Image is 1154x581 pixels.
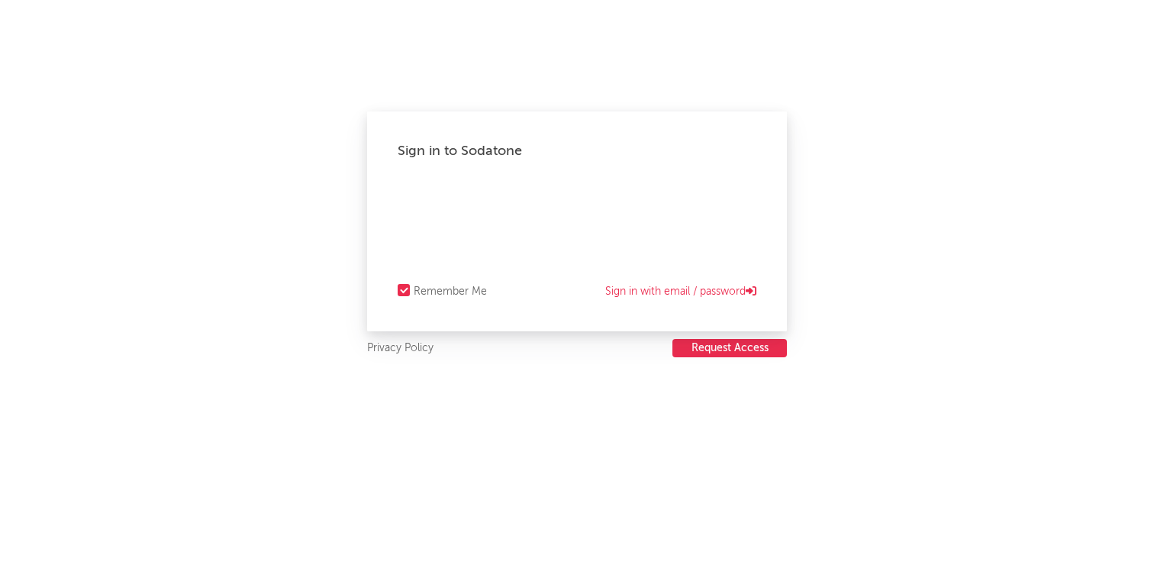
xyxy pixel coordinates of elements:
[605,282,756,301] a: Sign in with email / password
[367,339,434,358] a: Privacy Policy
[672,339,787,358] a: Request Access
[672,339,787,357] button: Request Access
[414,282,487,301] div: Remember Me
[398,142,756,160] div: Sign in to Sodatone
